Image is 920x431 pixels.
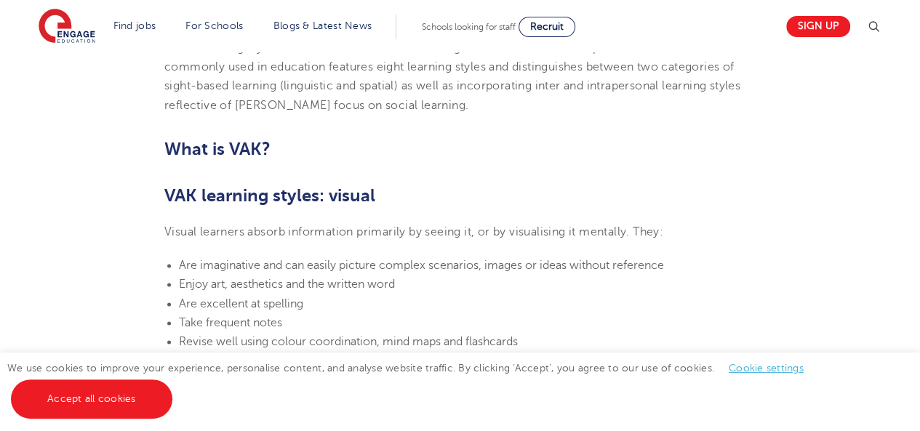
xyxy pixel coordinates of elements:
b: VAK learning styles: visual [164,185,375,206]
a: Sign up [786,16,850,37]
span: Are imaginative and can easily picture complex scenarios, images or ideas without reference [179,259,664,272]
span: Other learning styles based on the VAK/VARK learning models have also been postulated. A model co... [164,41,740,112]
img: Engage Education [39,9,95,45]
a: Recruit [519,17,575,37]
span: Enjoy art, aesthetics and the written word [179,278,395,291]
a: Blogs & Latest News [273,20,372,31]
a: Find jobs [113,20,156,31]
a: For Schools [185,20,243,31]
span: Take frequent notes [179,316,282,329]
span: Are excellent at spelling [179,297,303,310]
span: Schools looking for staff [422,22,516,32]
span: We use cookies to improve your experience, personalise content, and analyse website traffic. By c... [7,363,818,404]
a: Cookie settings [729,363,804,374]
span: Recruit [530,21,564,32]
h2: What is VAK? [164,137,756,161]
span: Revise well using colour coordination, mind maps and flashcards [179,335,518,348]
a: Accept all cookies [11,379,172,419]
span: Visual learners absorb information primarily by seeing it, or by visualising it mentally. They: [164,225,663,238]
